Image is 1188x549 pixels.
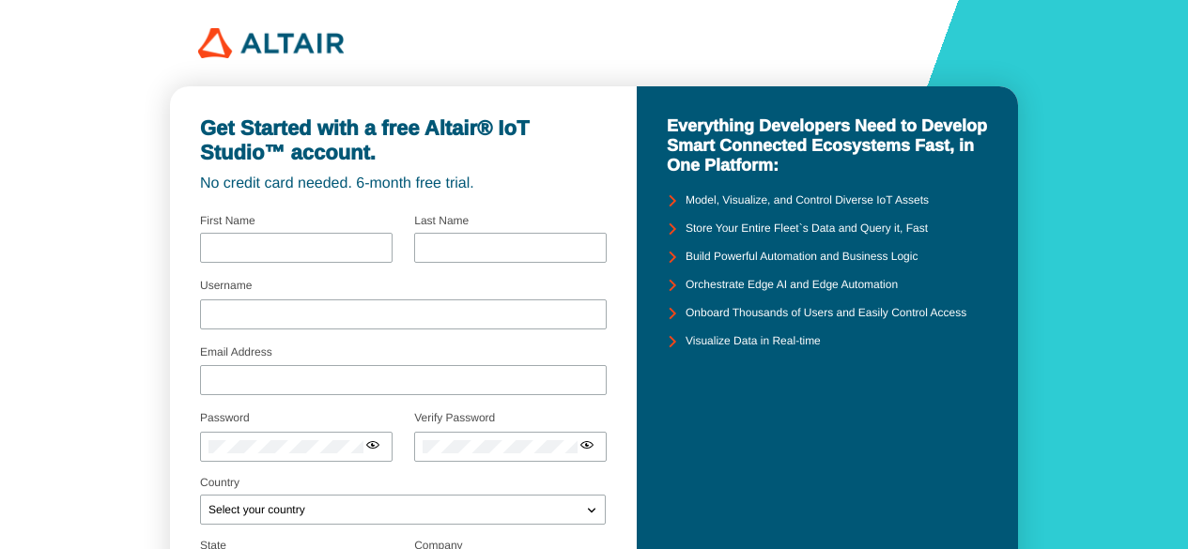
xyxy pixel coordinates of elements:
label: Email Address [200,345,272,358]
img: 320px-Altair_logo.png [198,28,344,58]
unity-typography: Everything Developers Need to Develop Smart Connected Ecosystems Fast, in One Platform: [667,116,988,175]
unity-typography: Model, Visualize, and Control Diverse IoT Assets [686,194,929,207]
unity-typography: Onboard Thousands of Users and Easily Control Access [686,307,966,320]
label: Password [200,411,250,424]
unity-typography: Orchestrate Edge AI and Edge Automation [686,279,898,292]
unity-typography: No credit card needed. 6-month free trial. [200,175,606,192]
unity-typography: Visualize Data in Real-time [686,335,821,348]
unity-typography: Build Powerful Automation and Business Logic [686,251,918,264]
unity-typography: Store Your Entire Fleet`s Data and Query it, Fast [686,222,928,236]
unity-typography: Get Started with a free Altair® IoT Studio™ account. [200,116,606,164]
label: Verify Password [414,411,495,424]
label: Username [200,279,252,292]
